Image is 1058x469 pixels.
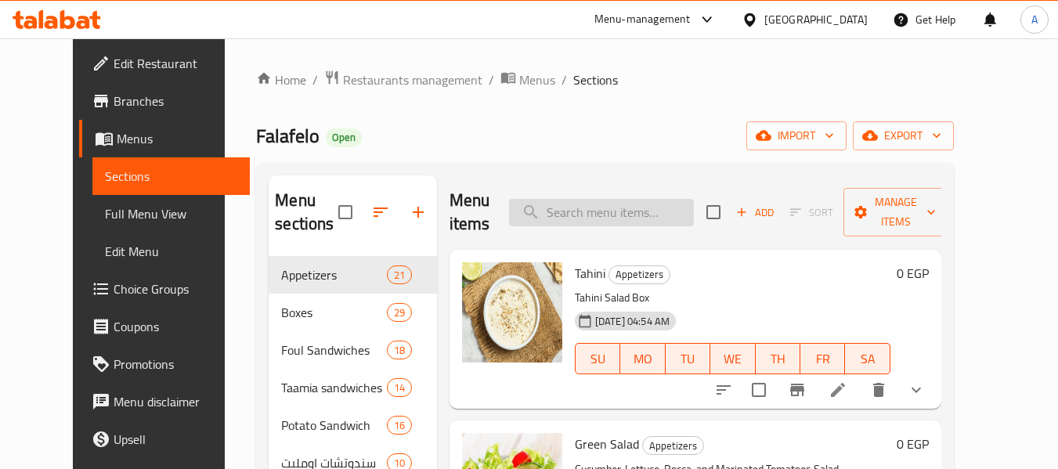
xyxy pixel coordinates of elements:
[710,343,755,374] button: WE
[642,436,704,455] div: Appetizers
[92,195,250,233] a: Full Menu View
[114,317,237,336] span: Coupons
[897,262,929,284] h6: 0 EGP
[79,345,250,383] a: Promotions
[329,196,362,229] span: Select all sections
[594,10,691,29] div: Menu-management
[79,308,250,345] a: Coupons
[387,416,412,435] div: items
[114,280,237,298] span: Choice Groups
[105,167,237,186] span: Sections
[114,54,237,73] span: Edit Restaurant
[845,343,890,374] button: SA
[897,371,935,409] button: show more
[666,343,710,374] button: TU
[388,305,411,320] span: 29
[851,348,883,370] span: SA
[269,331,437,369] div: Foul Sandwiches18
[79,120,250,157] a: Menus
[780,200,843,225] span: Select section first
[269,294,437,331] div: Boxes29
[387,341,412,359] div: items
[92,233,250,270] a: Edit Menu
[281,341,386,359] span: Foul Sandwiches
[269,369,437,406] div: Taamia sandwiches14
[117,129,237,148] span: Menus
[746,121,847,150] button: import
[860,371,897,409] button: delete
[800,343,845,374] button: FR
[500,70,555,90] a: Menus
[388,381,411,395] span: 14
[362,193,399,231] span: Sort sections
[608,265,670,284] div: Appetizers
[105,242,237,261] span: Edit Menu
[114,355,237,373] span: Promotions
[759,126,834,146] span: import
[256,118,320,153] span: Falafelo
[575,262,605,285] span: Tahini
[897,433,929,455] h6: 0 EGP
[114,392,237,411] span: Menu disclaimer
[730,200,780,225] button: Add
[643,437,703,455] span: Appetizers
[388,418,411,433] span: 16
[489,70,494,89] li: /
[388,343,411,358] span: 18
[762,348,794,370] span: TH
[1031,11,1038,28] span: A
[620,343,665,374] button: MO
[281,265,386,284] span: Appetizers
[907,381,926,399] svg: Show Choices
[450,189,490,236] h2: Menu items
[519,70,555,89] span: Menus
[79,45,250,82] a: Edit Restaurant
[717,348,749,370] span: WE
[312,70,318,89] li: /
[807,348,839,370] span: FR
[582,348,614,370] span: SU
[697,196,730,229] span: Select section
[343,70,482,89] span: Restaurants management
[764,11,868,28] div: [GEOGRAPHIC_DATA]
[561,70,567,89] li: /
[105,204,237,223] span: Full Menu View
[573,70,618,89] span: Sections
[114,430,237,449] span: Upsell
[399,193,437,231] button: Add section
[281,416,386,435] span: Potato Sandwich
[575,288,890,308] p: Tahini Salad Box
[92,157,250,195] a: Sections
[829,381,847,399] a: Edit menu item
[324,70,482,90] a: Restaurants management
[388,268,411,283] span: 21
[387,303,412,322] div: items
[589,314,676,329] span: [DATE] 04:54 AM
[756,343,800,374] button: TH
[705,371,742,409] button: sort-choices
[269,256,437,294] div: Appetizers21
[509,199,694,226] input: search
[326,128,362,147] div: Open
[79,420,250,458] a: Upsell
[281,378,386,397] span: Taamia sandwiches
[778,371,816,409] button: Branch-specific-item
[79,270,250,308] a: Choice Groups
[79,82,250,120] a: Branches
[865,126,941,146] span: export
[856,193,936,232] span: Manage items
[742,373,775,406] span: Select to update
[387,265,412,284] div: items
[79,383,250,420] a: Menu disclaimer
[734,204,776,222] span: Add
[256,70,954,90] nav: breadcrumb
[269,406,437,444] div: Potato Sandwich16
[626,348,659,370] span: MO
[575,432,639,456] span: Green Salad
[609,265,670,283] span: Appetizers
[281,303,386,322] span: Boxes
